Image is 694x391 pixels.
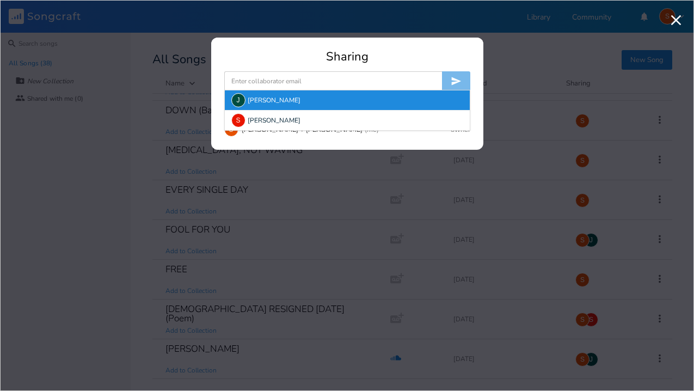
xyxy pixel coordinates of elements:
[225,111,470,130] div: [PERSON_NAME]
[365,126,379,133] div: (me)
[442,71,470,91] button: Invite
[224,71,442,91] input: Enter collaborator email
[225,90,470,110] div: [PERSON_NAME]
[231,93,245,107] div: Joe O
[231,113,245,127] div: Spike Lancaster
[451,126,470,133] div: owner
[242,126,363,133] div: [PERSON_NAME] + [PERSON_NAME]
[224,51,470,63] div: Sharing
